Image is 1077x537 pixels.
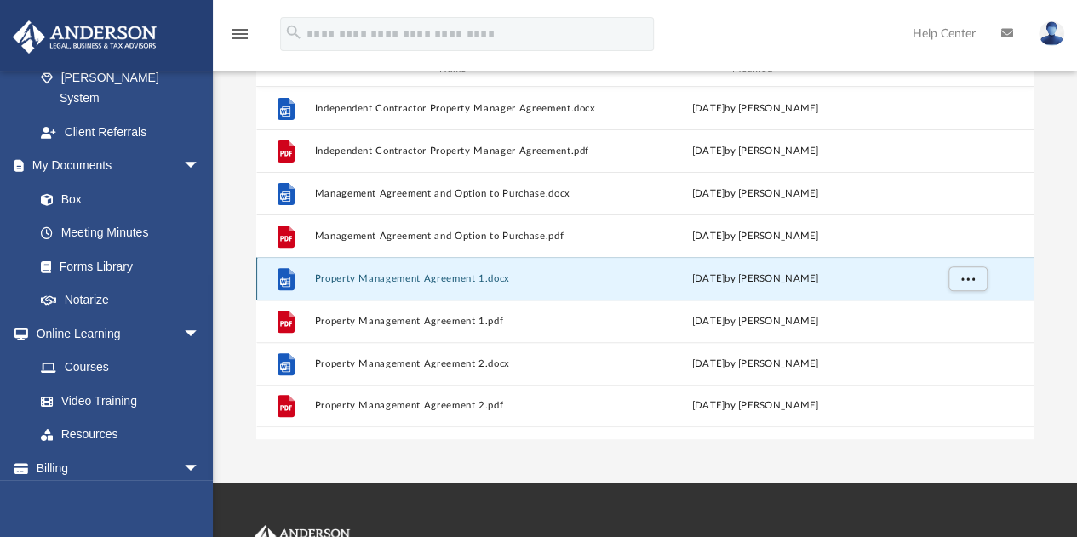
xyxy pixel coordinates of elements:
[610,144,899,159] div: [DATE] by [PERSON_NAME]
[8,20,162,54] img: Anderson Advisors Platinum Portal
[230,32,250,44] a: menu
[314,401,603,412] button: Property Management Agreement 2.pdf
[610,398,899,414] div: [DATE] by [PERSON_NAME]
[24,115,217,149] a: Client Referrals
[314,103,603,114] button: Independent Contractor Property Manager Agreement.docx
[24,418,217,452] a: Resources
[314,231,603,242] button: Management Agreement and Option to Purchase.pdf
[284,23,303,42] i: search
[948,266,987,292] button: More options
[183,149,217,184] span: arrow_drop_down
[610,101,899,117] div: [DATE] by [PERSON_NAME]
[610,186,899,202] div: [DATE] by [PERSON_NAME]
[12,451,226,485] a: Billingarrow_drop_down
[314,146,603,157] button: Independent Contractor Property Manager Agreement.pdf
[314,358,603,369] button: Property Management Agreement 2.docx
[24,60,217,115] a: [PERSON_NAME] System
[230,24,250,44] i: menu
[24,249,209,283] a: Forms Library
[24,283,217,317] a: Notarize
[12,149,217,183] a: My Documentsarrow_drop_down
[183,317,217,351] span: arrow_drop_down
[12,317,217,351] a: Online Learningarrow_drop_down
[24,182,209,216] a: Box
[610,357,899,372] div: [DATE] by [PERSON_NAME]
[183,451,217,486] span: arrow_drop_down
[24,216,217,250] a: Meeting Minutes
[24,384,209,418] a: Video Training
[610,229,899,244] div: [DATE] by [PERSON_NAME]
[256,87,1034,440] div: grid
[610,314,899,329] div: [DATE] by [PERSON_NAME]
[610,271,899,287] div: [DATE] by [PERSON_NAME]
[314,316,603,327] button: Property Management Agreement 1.pdf
[314,273,603,284] button: Property Management Agreement 1.docx
[24,351,217,385] a: Courses
[1039,21,1064,46] img: User Pic
[314,188,603,199] button: Management Agreement and Option to Purchase.docx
